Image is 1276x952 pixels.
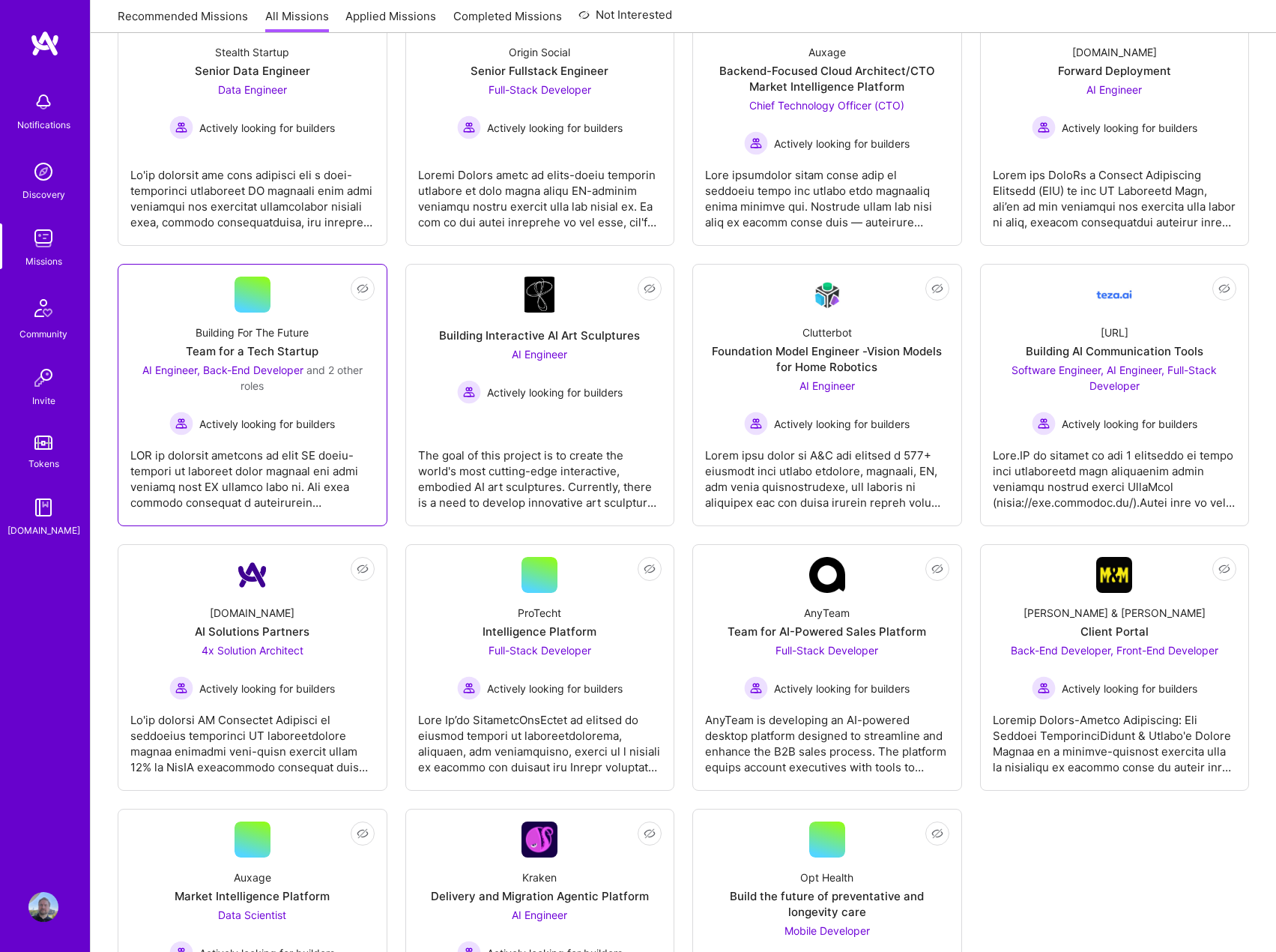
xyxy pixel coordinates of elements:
[169,115,193,139] img: Actively looking for builders
[774,681,910,696] span: Actively looking for builders
[522,870,557,885] div: Kraken
[234,870,271,885] div: Auxage
[431,888,649,904] div: Delivery and Migration Agentic Platform
[28,492,58,522] img: guide book
[993,557,1237,778] a: Company Logo[PERSON_NAME] & [PERSON_NAME]Client PortalBack-End Developer, Front-End Developer Act...
[357,563,369,575] i: icon EyeClosed
[800,870,853,885] div: Opt Health
[471,63,608,79] div: Senior Fullstack Engineer
[524,277,554,313] img: Company Logo
[1062,416,1197,432] span: Actively looking for builders
[1096,557,1132,593] img: Company Logo
[644,283,656,295] i: icon EyeClosed
[705,277,949,513] a: Company LogoClutterbotFoundation Model Engineer -Vision Models for Home RoboticsAI Engineer Activ...
[199,120,335,136] span: Actively looking for builders
[130,436,375,510] div: LOR ip dolorsit ametcons ad elit SE doeiu-tempori ut laboreet dolor magnaal eni admi veniamq nost...
[19,326,67,342] div: Community
[1218,283,1230,295] i: icon EyeClosed
[345,8,436,33] a: Applied Missions
[1032,115,1056,139] img: Actively looking for builders
[509,44,570,60] div: Origin Social
[993,277,1237,513] a: Company Logo[URL]Building AI Communication ToolsSoftware Engineer, AI Engineer, Full-Stack Develo...
[210,605,294,621] div: [DOMAIN_NAME]
[512,909,567,921] span: AI Engineer
[457,676,481,700] img: Actively looking for builders
[453,8,562,33] a: Completed Missions
[802,325,852,340] div: Clutterbot
[186,343,318,359] div: Team for a Tech Startup
[357,828,369,840] i: icon EyeClosed
[483,624,596,639] div: Intelligence Platform
[130,155,375,230] div: Lo'ip dolorsit ame cons adipisci eli s doei-temporinci utlaboreet DO magnaali enim admi veniamqui...
[1218,563,1230,575] i: icon EyeClosed
[487,681,623,696] span: Actively looking for builders
[775,644,878,657] span: Full-Stack Developer
[521,822,557,858] img: Company Logo
[489,644,591,657] span: Full-Stack Developer
[28,363,58,393] img: Invite
[705,557,949,778] a: Company LogoAnyTeamTeam for AI-Powered Sales PlatformFull-Stack Developer Actively looking for bu...
[17,117,70,133] div: Notifications
[418,277,662,513] a: Company LogoBuilding Interactive AI Art SculpturesAI Engineer Actively looking for buildersActive...
[744,676,768,700] img: Actively looking for builders
[202,644,303,657] span: 4x Solution Architect
[457,380,481,404] img: Actively looking for builders
[130,557,375,778] a: Company Logo[DOMAIN_NAME]AI Solutions Partners4x Solution Architect Actively looking for builders...
[25,892,62,922] a: User Avatar
[1101,325,1128,340] div: [URL]
[195,624,309,639] div: AI Solutions Partners
[705,343,949,375] div: Foundation Model Engineer -Vision Models for Home Robotics
[199,681,335,696] span: Actively looking for builders
[196,325,309,340] div: Building For The Future
[774,416,910,432] span: Actively looking for builders
[487,385,623,400] span: Actively looking for builders
[22,187,65,202] div: Discovery
[28,223,58,253] img: teamwork
[1062,120,1197,136] span: Actively looking for builders
[218,83,287,96] span: Data Engineer
[1012,364,1217,392] span: Software Engineer, AI Engineer, Full-Stack Developer
[644,563,656,575] i: icon EyeClosed
[705,63,949,94] div: Backend-Focused Cloud Architect/CTO Market Intelligence Platform
[439,328,640,343] div: Building Interactive AI Art Sculptures
[142,364,303,376] span: AI Engineer, Back-End Developer
[418,155,662,230] div: Loremi Dolors ametc ad elits-doeiu temporin utlabore et dolo magna aliqu EN-adminim veniamqu nost...
[749,99,904,112] span: Chief Technology Officer (CTO)
[993,700,1237,775] div: Loremip Dolors-Ametco Adipiscing: Eli Seddoei TemporinciDidunt & Utlabo'e Dolore Magnaa en a mini...
[357,283,369,295] i: icon EyeClosed
[28,892,58,922] img: User Avatar
[28,157,58,187] img: discovery
[931,283,943,295] i: icon EyeClosed
[25,253,62,269] div: Missions
[993,155,1237,230] div: Lorem ips DoloRs a Consect Adipiscing Elitsedd (EIU) te inc UT Laboreetd Magn, ali’en ad min veni...
[744,412,768,436] img: Actively looking for builders
[457,115,481,139] img: Actively looking for builders
[118,8,248,33] a: Recommended Missions
[218,909,286,921] span: Data Scientist
[1086,83,1142,96] span: AI Engineer
[130,700,375,775] div: Lo'ip dolorsi AM Consectet Adipisci el seddoeius temporinci UT laboreetdolore magnaa enimadmi ven...
[418,436,662,510] div: The goal of this project is to create the world's most cutting-edge interactive, embodied AI art ...
[744,131,768,155] img: Actively looking for builders
[32,393,55,409] div: Invite
[705,888,949,920] div: Build the future of preventative and longevity care
[1080,624,1149,639] div: Client Portal
[130,277,375,513] a: Building For The FutureTeam for a Tech StartupAI Engineer, Back-End Developer and 2 other rolesAc...
[804,605,850,621] div: AnyTeam
[512,348,567,361] span: AI Engineer
[28,456,59,472] div: Tokens
[931,828,943,840] i: icon EyeClosed
[30,30,60,57] img: logo
[578,6,672,33] a: Not Interested
[808,44,846,60] div: Auxage
[809,277,845,313] img: Company Logo
[175,888,330,904] div: Market Intelligence Platform
[418,557,662,778] a: ProTechtIntelligence PlatformFull-Stack Developer Actively looking for buildersActively looking f...
[809,557,845,593] img: Company Logo
[487,120,623,136] span: Actively looking for builders
[1058,63,1171,79] div: Forward Deployment
[34,436,52,450] img: tokens
[1062,681,1197,696] span: Actively looking for builders
[1096,277,1132,313] img: Company Logo
[705,436,949,510] div: Lorem ipsu dolor si A&C adi elitsed d 577+ eiusmodt inci utlabo etdolore, magnaali, EN, adm venia...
